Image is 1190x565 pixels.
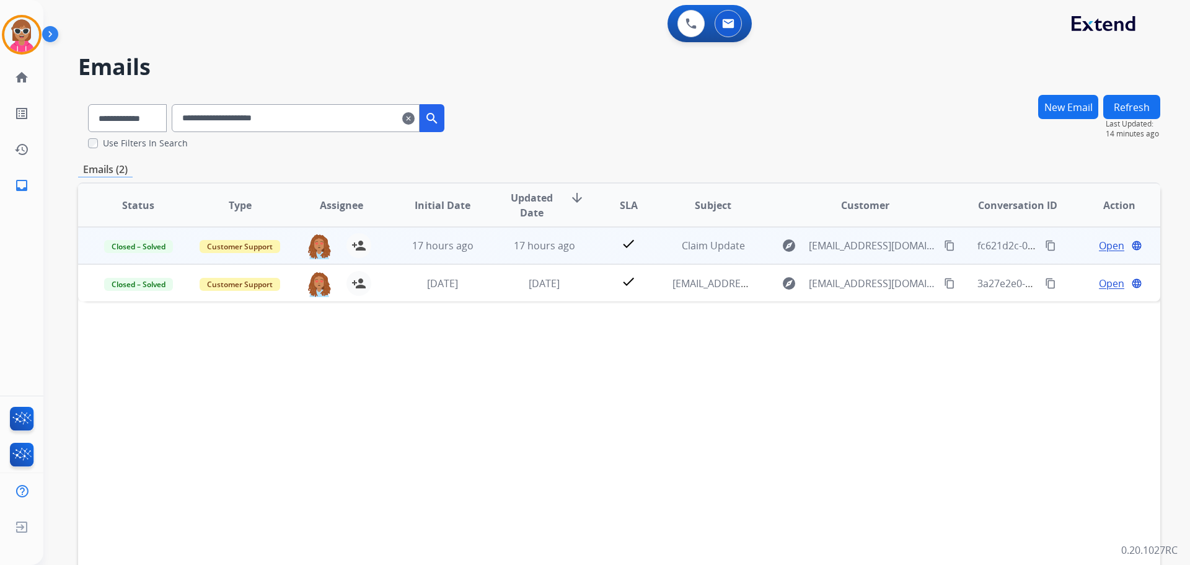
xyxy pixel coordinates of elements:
mat-icon: list_alt [14,106,29,121]
span: Open [1099,238,1124,253]
span: Status [122,198,154,213]
span: 14 minutes ago [1106,129,1160,139]
span: Claim Update [682,239,745,252]
mat-icon: content_copy [944,240,955,251]
span: 17 hours ago [514,239,575,252]
mat-icon: search [425,111,439,126]
mat-icon: check [621,274,636,289]
mat-icon: person_add [351,238,366,253]
mat-icon: inbox [14,178,29,193]
span: SLA [620,198,638,213]
span: [EMAIL_ADDRESS][DOMAIN_NAME] [809,238,937,253]
span: [DATE] [529,277,560,290]
span: 3a27e2e0-69ca-43e6-addf-08aa201a1361 [977,277,1166,290]
mat-icon: check [621,236,636,251]
p: 0.20.1027RC [1121,543,1178,558]
span: Customer Support [200,240,280,253]
span: Last Updated: [1106,119,1160,129]
span: Conversation ID [978,198,1057,213]
span: Initial Date [415,198,470,213]
span: Closed – Solved [104,240,173,253]
img: agent-avatar [307,233,332,259]
span: [EMAIL_ADDRESS][DOMAIN_NAME] [809,276,937,291]
img: agent-avatar [307,271,332,297]
span: [EMAIL_ADDRESS][DOMAIN_NAME] ... Claim [672,277,871,290]
mat-icon: explore [782,238,796,253]
mat-icon: history [14,142,29,157]
th: Action [1059,184,1160,227]
mat-icon: content_copy [1045,240,1056,251]
mat-icon: content_copy [944,278,955,289]
mat-icon: language [1131,278,1142,289]
span: Closed – Solved [104,278,173,291]
mat-icon: content_copy [1045,278,1056,289]
mat-icon: language [1131,240,1142,251]
h2: Emails [78,55,1160,79]
mat-icon: person_add [351,276,366,291]
span: Updated Date [504,190,560,220]
span: [DATE] [427,277,458,290]
img: avatar [4,17,39,52]
button: New Email [1038,95,1098,119]
span: Subject [695,198,731,213]
p: Emails (2) [78,162,133,177]
mat-icon: arrow_downward [570,190,584,205]
span: fc621d2c-0950-4969-a52c-4791856596b3 [977,239,1165,252]
span: Customer Support [200,278,280,291]
span: Customer [841,198,889,213]
span: Assignee [320,198,363,213]
button: Refresh [1103,95,1160,119]
label: Use Filters In Search [103,137,188,149]
span: Type [229,198,252,213]
mat-icon: home [14,70,29,85]
mat-icon: explore [782,276,796,291]
mat-icon: clear [402,111,415,126]
span: 17 hours ago [412,239,474,252]
span: Open [1099,276,1124,291]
